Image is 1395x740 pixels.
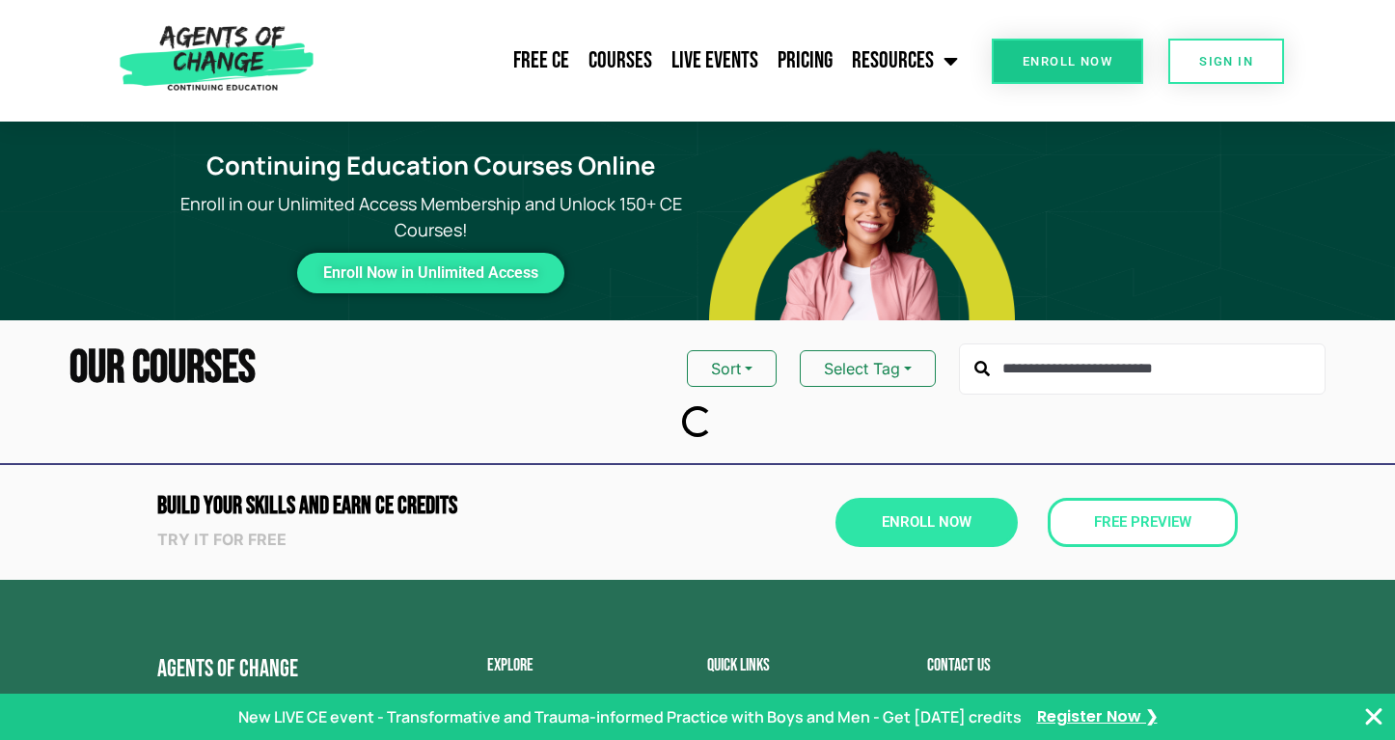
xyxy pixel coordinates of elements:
[927,657,1238,674] h2: Contact us
[157,657,391,681] h4: Agents of Change
[662,37,768,85] a: Live Events
[177,151,686,181] h1: Continuing Education Courses Online
[322,37,968,85] nav: Menu
[157,494,688,518] h2: Build Your Skills and Earn CE CREDITS
[157,530,287,549] strong: Try it for free
[69,345,256,392] h2: Our Courses
[707,657,908,674] h2: Quick Links
[882,515,971,530] span: Enroll Now
[842,37,968,85] a: Resources
[504,37,579,85] a: Free CE
[579,37,662,85] a: Courses
[1094,515,1191,530] span: Free Preview
[1168,39,1284,84] a: SIGN IN
[238,705,1022,728] p: New LIVE CE event - Transformative and Trauma-informed Practice with Boys and Men - Get [DATE] cr...
[768,37,842,85] a: Pricing
[835,498,1018,547] a: Enroll Now
[800,350,936,387] button: Select Tag
[1362,705,1385,728] button: Close Banner
[1023,55,1112,68] span: Enroll Now
[1199,55,1253,68] span: SIGN IN
[992,39,1143,84] a: Enroll Now
[687,350,777,387] button: Sort
[1048,498,1238,547] a: Free Preview
[487,657,688,674] h2: Explore
[165,191,697,243] p: Enroll in our Unlimited Access Membership and Unlock 150+ CE Courses!
[1037,706,1158,727] a: Register Now ❯
[297,253,564,293] a: Enroll Now in Unlimited Access
[323,268,538,278] span: Enroll Now in Unlimited Access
